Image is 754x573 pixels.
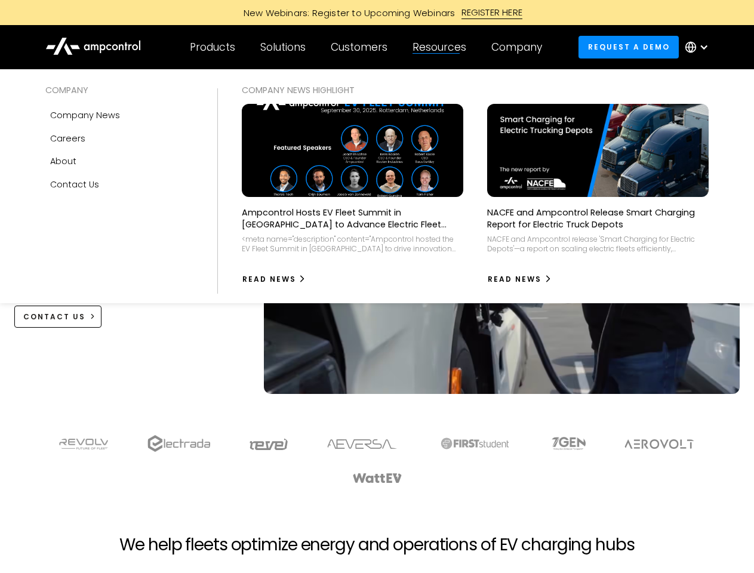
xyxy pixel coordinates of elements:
[461,6,523,19] div: REGISTER HERE
[232,7,461,19] div: New Webinars: Register to Upcoming Webinars
[45,104,193,127] a: Company news
[624,439,695,449] img: Aerovolt Logo
[331,41,387,54] div: Customers
[50,155,76,168] div: About
[413,41,466,54] div: Resources
[14,306,102,328] a: CONTACT US
[50,178,99,191] div: Contact Us
[491,41,542,54] div: Company
[45,127,193,150] a: Careers
[352,473,402,483] img: WattEV logo
[50,109,120,122] div: Company news
[45,173,193,196] a: Contact Us
[45,150,193,172] a: About
[23,312,85,322] div: CONTACT US
[147,435,210,452] img: electrada logo
[487,207,709,230] p: NACFE and Ampcontrol Release Smart Charging Report for Electric Truck Depots
[487,235,709,253] div: NACFE and Ampcontrol release 'Smart Charging for Electric Depots'—a report on scaling electric fl...
[260,41,306,54] div: Solutions
[190,41,235,54] div: Products
[50,132,85,145] div: Careers
[45,84,193,97] div: COMPANY
[119,535,634,555] h2: We help fleets optimize energy and operations of EV charging hubs
[242,274,296,285] div: Read News
[488,274,541,285] div: Read News
[242,84,709,97] div: COMPANY NEWS Highlight
[242,270,307,289] a: Read News
[242,235,463,253] div: <meta name="description" content="Ampcontrol hosted the EV Fleet Summit in [GEOGRAPHIC_DATA] to d...
[578,36,679,58] a: Request a demo
[487,270,552,289] a: Read News
[109,6,646,19] a: New Webinars: Register to Upcoming WebinarsREGISTER HERE
[242,207,463,230] p: Ampcontrol Hosts EV Fleet Summit in [GEOGRAPHIC_DATA] to Advance Electric Fleet Management in [GE...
